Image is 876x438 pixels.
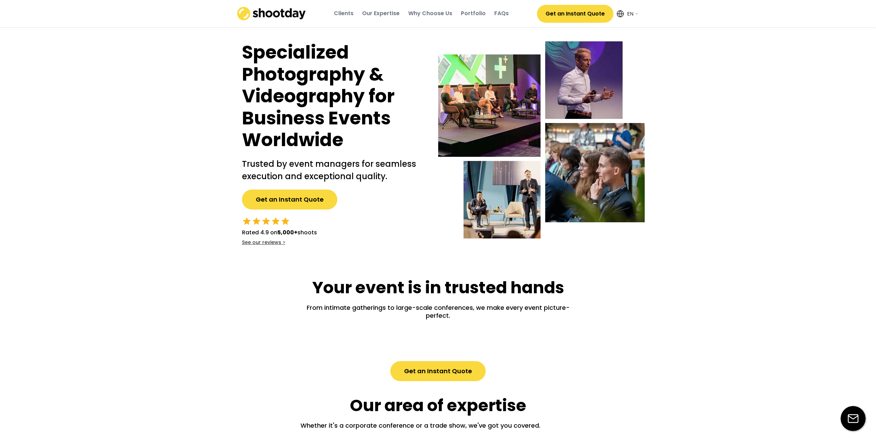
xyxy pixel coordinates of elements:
div: Clients [334,10,353,17]
div: Our Expertise [362,10,400,17]
button: Get an Instant Quote [242,190,337,210]
img: Event-hero-intl%402x.webp [438,41,645,238]
div: Portfolio [461,10,486,17]
div: Rated 4.9 on shoots [242,228,317,237]
button: star [261,216,271,226]
button: Get an Instant Quote [390,361,486,381]
div: See our reviews > [242,239,285,246]
h1: Your event is in trusted hands [312,277,564,298]
div: Why Choose Us [408,10,452,17]
h1: Our area of expertise [350,395,526,416]
img: Icon%20feather-globe%20%281%29.svg [617,10,624,17]
strong: 5,000+ [277,228,297,236]
div: FAQs [494,10,509,17]
button: star [252,216,261,226]
h2: Trusted by event managers for seamless execution and exceptional quality. [242,158,424,183]
button: star [271,216,281,226]
img: shootday_logo.png [237,7,306,20]
button: Get an Instant Quote [537,5,613,23]
h2: From intimate gatherings to large-scale conferences, we make every event picture-perfect. [300,304,576,334]
button: star [281,216,290,226]
h1: Specialized Photography & Videography for Business Events Worldwide [242,41,424,151]
img: email-icon%20%281%29.svg [841,406,866,431]
button: star [242,216,252,226]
